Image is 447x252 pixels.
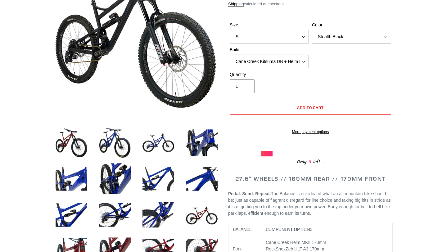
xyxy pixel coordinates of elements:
b: Pedal. Send. Repeat. [228,191,271,196]
img: Load image into Gallery viewer, BALANCE - Complete Bike [98,198,132,232]
button: Add to cart [230,101,391,115]
a: More payment options [230,129,391,135]
img: Load image into Gallery viewer, BALANCE - Complete Bike [185,162,219,196]
img: Load image into Gallery viewer, BALANCE - Complete Bike [98,162,132,196]
label: Color [312,22,391,28]
img: Load image into Gallery viewer, BALANCE - Complete Bike [185,126,219,160]
img: Load image into Gallery viewer, BALANCE - Complete Bike [98,126,132,160]
th: COMPONENT OPTIONS [261,223,393,236]
div: Only left... [261,156,360,166]
img: Load image into Gallery viewer, BALANCE - Complete Bike [141,162,175,196]
img: Load image into Gallery viewer, BALANCE - Complete Bike [141,198,175,232]
span: 3 [307,158,313,166]
label: Quantity [230,71,309,78]
span: Zeb ULT A3 170 [286,246,317,251]
img: Load image into Gallery viewer, BALANCE - Complete Bike [185,198,219,232]
span: Cane Creek Helm MKII 170mm [266,240,326,245]
a: Shipping [228,2,244,7]
h2: 27.5" WHEELS // 169MM REAR // 170MM FRONT [228,175,393,182]
p: The Balance is our idea of what an all-mountain bike should be: just as capable of flagrant disre... [228,191,393,217]
div: calculated at checkout. [228,1,393,7]
img: Load image into Gallery viewer, BALANCE - Complete Bike [54,198,88,232]
span: Add to cart [297,105,324,110]
img: Load image into Gallery viewer, BALANCE - Complete Bike [54,162,88,196]
img: Load image into Gallery viewer, BALANCE - Complete Bike [54,126,88,160]
img: Load image into Gallery viewer, BALANCE - Complete Bike [141,126,175,160]
th: BALANCE [228,223,261,236]
label: Size [230,22,309,28]
label: Build [230,47,309,53]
